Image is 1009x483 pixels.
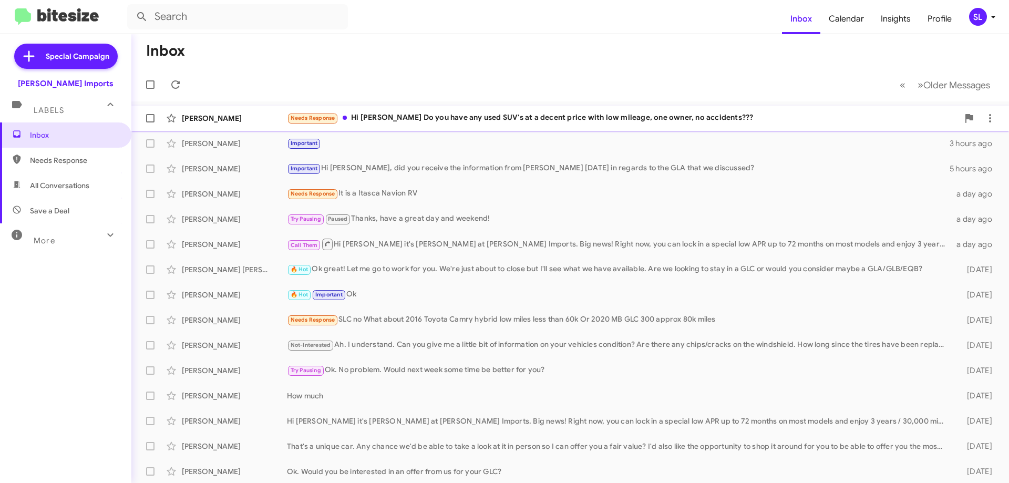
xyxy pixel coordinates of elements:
[820,4,872,34] a: Calendar
[287,314,950,326] div: SLC no What about 2016 Toyota Camry hybrid low miles less than 60k Or 2020 MB GLC 300 approx 80k ...
[182,315,287,325] div: [PERSON_NAME]
[291,291,308,298] span: 🔥 Hot
[950,340,1001,351] div: [DATE]
[287,188,950,200] div: It is a Itasca Navion RV
[182,441,287,451] div: [PERSON_NAME]
[291,165,318,172] span: Important
[919,4,960,34] a: Profile
[30,180,89,191] span: All Conversations
[291,115,335,121] span: Needs Response
[287,238,950,251] div: Hi [PERSON_NAME] it's [PERSON_NAME] at [PERSON_NAME] Imports. Big news! Right now, you can lock i...
[182,239,287,250] div: [PERSON_NAME]
[287,263,950,275] div: Ok great! Let me go to work for you. We're just about to close but I'll see what we have availabl...
[182,163,287,174] div: [PERSON_NAME]
[287,416,950,426] div: Hi [PERSON_NAME] it's [PERSON_NAME] at [PERSON_NAME] Imports. Big news! Right now, you can lock i...
[950,466,1001,477] div: [DATE]
[46,51,109,61] span: Special Campaign
[291,316,335,323] span: Needs Response
[894,74,996,96] nav: Page navigation example
[182,340,287,351] div: [PERSON_NAME]
[315,291,343,298] span: Important
[34,106,64,115] span: Labels
[182,264,287,275] div: [PERSON_NAME] [PERSON_NAME]
[950,441,1001,451] div: [DATE]
[34,236,55,245] span: More
[287,441,950,451] div: That's a unique car. Any chance we'd be able to take a look at it in person so I can offer you a ...
[328,215,347,222] span: Paused
[291,342,331,348] span: Not-Interested
[950,315,1001,325] div: [DATE]
[30,130,119,140] span: Inbox
[893,74,912,96] button: Previous
[287,289,950,301] div: Ok
[287,466,950,477] div: Ok. Would you be interested in an offer from us for your GLC?
[950,163,1001,174] div: 5 hours ago
[291,215,321,222] span: Try Pausing
[291,266,308,273] span: 🔥 Hot
[127,4,348,29] input: Search
[900,78,905,91] span: «
[291,367,321,374] span: Try Pausing
[950,264,1001,275] div: [DATE]
[950,290,1001,300] div: [DATE]
[950,390,1001,401] div: [DATE]
[287,390,950,401] div: How much
[146,43,185,59] h1: Inbox
[18,78,114,89] div: [PERSON_NAME] Imports
[287,339,950,351] div: Ah. I understand. Can you give me a little bit of information on your vehicles condition? Are the...
[14,44,118,69] a: Special Campaign
[950,239,1001,250] div: a day ago
[287,112,959,124] div: Hi [PERSON_NAME] Do you have any used SUV's at a decent price with low mileage, one owner, no acc...
[960,8,997,26] button: SL
[950,416,1001,426] div: [DATE]
[182,365,287,376] div: [PERSON_NAME]
[182,189,287,199] div: [PERSON_NAME]
[291,190,335,197] span: Needs Response
[950,189,1001,199] div: a day ago
[950,138,1001,149] div: 3 hours ago
[969,8,987,26] div: SL
[182,466,287,477] div: [PERSON_NAME]
[30,155,119,166] span: Needs Response
[182,113,287,124] div: [PERSON_NAME]
[182,390,287,401] div: [PERSON_NAME]
[287,364,950,376] div: Ok. No problem. Would next week some time be better for you?
[287,213,950,225] div: Thanks, have a great day and weekend!
[291,140,318,147] span: Important
[950,214,1001,224] div: a day ago
[872,4,919,34] a: Insights
[950,365,1001,376] div: [DATE]
[911,74,996,96] button: Next
[287,162,950,174] div: Hi [PERSON_NAME], did you receive the information from [PERSON_NAME] [DATE] in regards to the GLA...
[923,79,990,91] span: Older Messages
[182,416,287,426] div: [PERSON_NAME]
[291,242,318,249] span: Call Them
[30,205,69,216] span: Save a Deal
[182,138,287,149] div: [PERSON_NAME]
[782,4,820,34] a: Inbox
[182,214,287,224] div: [PERSON_NAME]
[182,290,287,300] div: [PERSON_NAME]
[918,78,923,91] span: »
